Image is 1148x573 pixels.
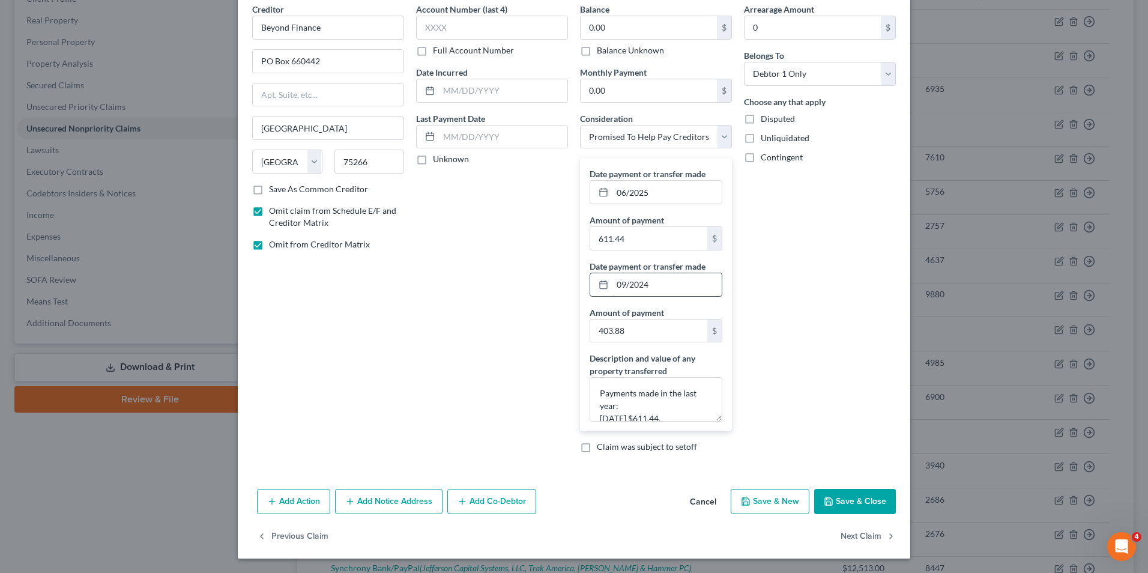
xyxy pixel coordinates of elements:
input: 0.00 [590,320,707,342]
button: Add Notice Address [335,489,443,514]
input: MM/YYYY [612,181,722,204]
label: Date payment or transfer made [590,260,705,273]
span: Omit from Creditor Matrix [269,239,370,249]
iframe: Intercom live chat [1107,532,1136,561]
input: Enter address... [253,50,403,73]
span: 4 [1132,532,1141,542]
input: Enter city... [253,117,403,139]
input: XXXX [416,16,568,40]
label: Arrearage Amount [744,3,814,16]
input: Search creditor by name... [252,16,404,40]
input: MM/DD/YYYY [439,126,567,148]
input: MM/DD/YYYY [439,79,567,102]
div: $ [717,16,731,39]
label: Monthly Payment [580,66,647,79]
button: Next Claim [841,524,896,549]
button: Previous Claim [257,524,328,549]
div: $ [707,227,722,250]
label: Save As Common Creditor [269,183,368,195]
label: Date Incurred [416,66,468,79]
label: Balance [580,3,609,16]
span: Contingent [761,152,803,162]
div: $ [881,16,895,39]
button: Cancel [680,490,726,514]
label: Amount of payment [590,214,664,226]
input: 0.00 [581,16,717,39]
label: Unknown [433,153,469,165]
button: Add Co-Debtor [447,489,536,514]
span: Unliquidated [761,133,809,143]
input: 0.00 [581,79,717,102]
label: Full Account Number [433,44,514,56]
button: Save & New [731,489,809,514]
button: Save & Close [814,489,896,514]
input: Enter zip... [334,150,405,174]
label: Amount of payment [590,306,664,319]
input: Apt, Suite, etc... [253,83,403,106]
span: Claim was subject to setoff [597,441,697,452]
label: Choose any that apply [744,95,826,108]
input: MM/YYYY [612,273,722,296]
div: $ [717,79,731,102]
label: Date payment or transfer made [590,168,705,180]
label: Balance Unknown [597,44,664,56]
div: $ [707,320,722,342]
label: Account Number (last 4) [416,3,507,16]
label: Last Payment Date [416,112,485,125]
label: Consideration [580,112,633,125]
span: Belongs To [744,50,784,61]
span: Creditor [252,4,284,14]
label: Description and value of any property transferred [590,352,722,377]
input: 0.00 [745,16,881,39]
button: Add Action [257,489,330,514]
input: 0.00 [590,227,707,250]
span: Omit claim from Schedule E/F and Creditor Matrix [269,205,396,228]
span: Disputed [761,114,795,124]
